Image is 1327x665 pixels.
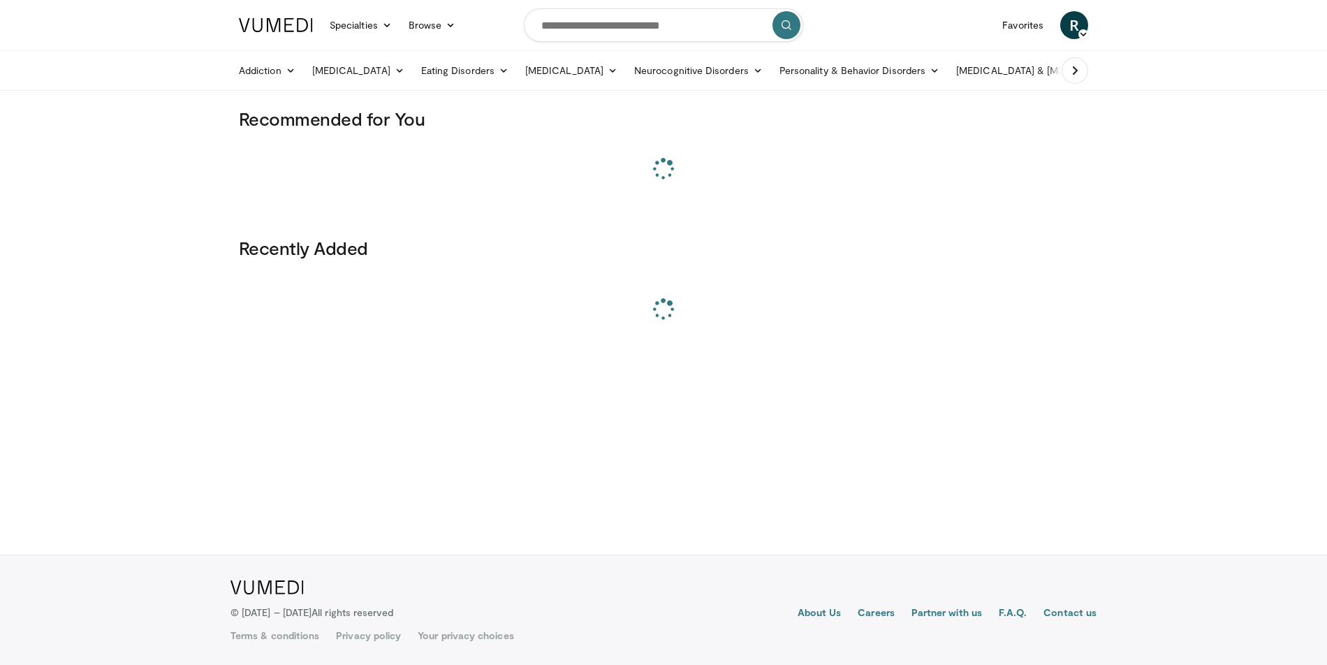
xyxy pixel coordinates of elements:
h3: Recently Added [239,237,1088,259]
a: F.A.Q. [999,606,1027,622]
img: VuMedi Logo [230,580,304,594]
a: Specialties [321,11,400,39]
a: Personality & Behavior Disorders [771,57,948,85]
p: © [DATE] – [DATE] [230,606,394,620]
h3: Recommended for You [239,108,1088,130]
span: All rights reserved [311,606,393,618]
a: Partner with us [911,606,982,622]
a: Your privacy choices [418,629,513,643]
a: Eating Disorders [413,57,517,85]
a: R [1060,11,1088,39]
a: Privacy policy [336,629,401,643]
a: Neurocognitive Disorders [626,57,771,85]
a: Terms & conditions [230,629,319,643]
a: Contact us [1043,606,1097,622]
img: VuMedi Logo [239,18,313,32]
a: [MEDICAL_DATA] [304,57,413,85]
a: Addiction [230,57,304,85]
a: [MEDICAL_DATA] [517,57,626,85]
a: About Us [798,606,842,622]
a: [MEDICAL_DATA] & [MEDICAL_DATA] [948,57,1148,85]
a: Careers [858,606,895,622]
a: Browse [400,11,464,39]
input: Search topics, interventions [524,8,803,42]
a: Favorites [994,11,1052,39]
